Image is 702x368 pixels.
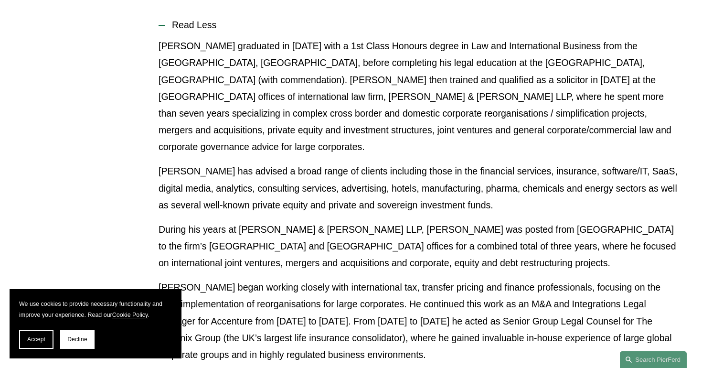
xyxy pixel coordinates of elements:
[159,38,681,155] p: [PERSON_NAME] graduated in [DATE] with a 1st Class Honours degree in Law and International Busine...
[19,330,53,349] button: Accept
[165,20,681,31] span: Read Less
[112,312,148,318] a: Cookie Policy
[159,221,681,271] p: During his years at [PERSON_NAME] & [PERSON_NAME] LLP, [PERSON_NAME] was posted from [GEOGRAPHIC_...
[10,289,181,358] section: Cookie banner
[159,163,681,213] p: [PERSON_NAME] has advised a broad range of clients including those in the financial services, ins...
[27,336,45,343] span: Accept
[620,351,687,368] a: Search this site
[67,336,87,343] span: Decline
[159,12,681,38] button: Read Less
[60,330,95,349] button: Decline
[19,299,172,320] p: We use cookies to provide necessary functionality and improve your experience. Read our .
[159,279,681,363] p: [PERSON_NAME] began working closely with international tax, transfer pricing and finance professi...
